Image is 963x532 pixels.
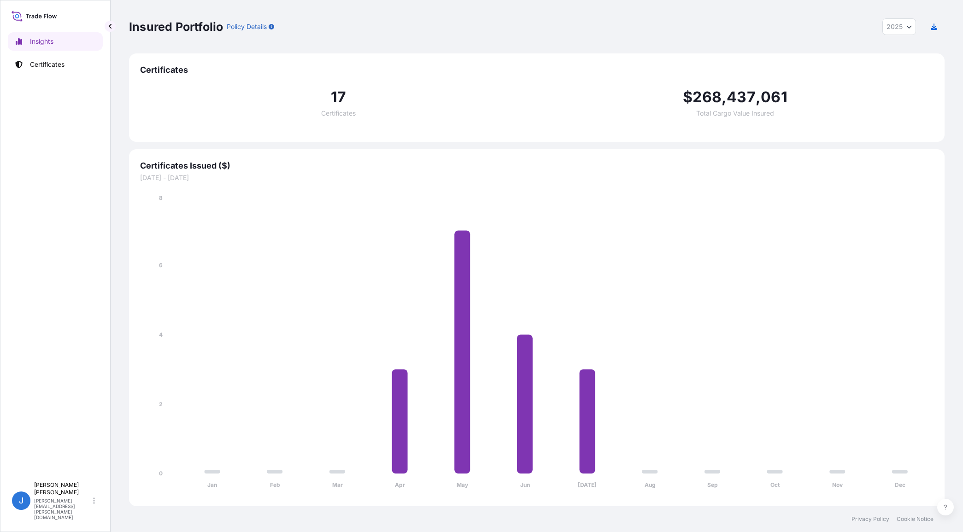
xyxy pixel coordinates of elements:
[693,90,722,105] span: 268
[227,22,267,31] p: Policy Details
[756,90,761,105] span: ,
[770,481,780,488] tspan: Oct
[761,90,787,105] span: 061
[140,173,934,182] span: [DATE] - [DATE]
[722,90,727,105] span: ,
[30,37,53,46] p: Insights
[895,481,905,488] tspan: Dec
[897,515,934,523] a: Cookie Notice
[30,60,65,69] p: Certificates
[331,90,346,105] span: 17
[19,496,23,505] span: J
[851,515,889,523] a: Privacy Policy
[457,481,469,488] tspan: May
[207,481,217,488] tspan: Jan
[140,64,934,76] span: Certificates
[520,481,530,488] tspan: Jun
[832,481,843,488] tspan: Nov
[882,18,916,35] button: Year Selector
[140,160,934,171] span: Certificates Issued ($)
[683,90,693,105] span: $
[332,481,343,488] tspan: Mar
[696,110,774,117] span: Total Cargo Value Insured
[159,331,163,338] tspan: 4
[159,401,163,408] tspan: 2
[645,481,656,488] tspan: Aug
[707,481,718,488] tspan: Sep
[159,194,163,201] tspan: 8
[8,55,103,74] a: Certificates
[129,19,223,34] p: Insured Portfolio
[395,481,405,488] tspan: Apr
[34,481,91,496] p: [PERSON_NAME] [PERSON_NAME]
[887,22,903,31] span: 2025
[270,481,280,488] tspan: Feb
[34,498,91,520] p: [PERSON_NAME][EMAIL_ADDRESS][PERSON_NAME][DOMAIN_NAME]
[578,481,597,488] tspan: [DATE]
[321,110,356,117] span: Certificates
[159,262,163,269] tspan: 6
[159,470,163,477] tspan: 0
[8,32,103,51] a: Insights
[727,90,756,105] span: 437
